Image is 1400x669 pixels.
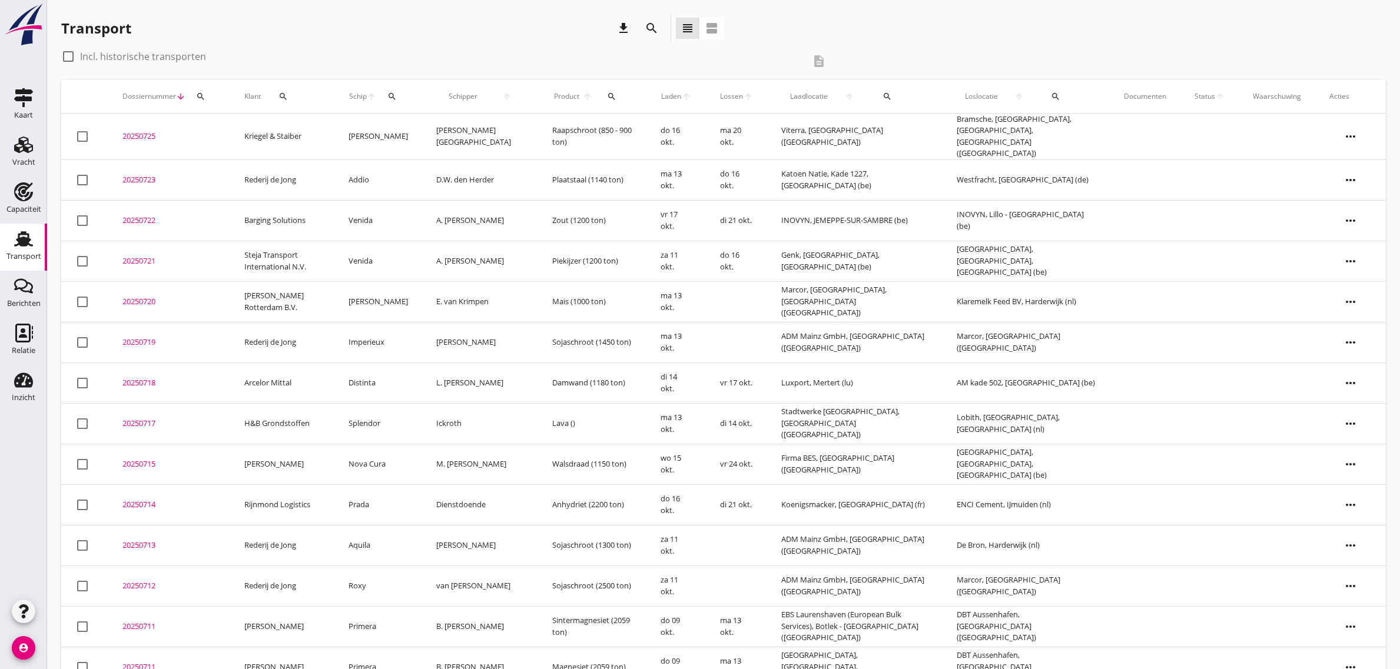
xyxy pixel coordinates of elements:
td: B. [PERSON_NAME] [422,606,538,647]
div: 20250714 [122,499,216,511]
td: Nova Cura [334,444,422,484]
div: 20250721 [122,255,216,267]
td: do 16 okt. [706,159,768,200]
td: [PERSON_NAME][GEOGRAPHIC_DATA] [422,114,538,160]
div: Vracht [12,158,35,166]
td: H&B Grondstoffen [230,403,334,444]
i: search [1051,92,1060,101]
i: arrow_downward [176,92,185,101]
td: M. [PERSON_NAME] [422,444,538,484]
div: Waarschuwing [1253,91,1301,102]
td: A. [PERSON_NAME] [422,241,538,281]
i: view_headline [681,21,695,35]
span: Laden [661,91,681,102]
img: logo-small.a267ee39.svg [2,3,45,46]
td: Rederij de Jong [230,525,334,565]
td: Marcor, [GEOGRAPHIC_DATA], [GEOGRAPHIC_DATA] ([GEOGRAPHIC_DATA]) [767,281,943,322]
i: more_horiz [1334,164,1367,197]
td: Luxport, Mertert (lu) [767,362,943,403]
i: view_agenda [705,21,719,35]
td: Rijnmond Logistics [230,484,334,525]
td: do 09 okt. [646,606,706,647]
td: INOVYN, Lillo - [GEOGRAPHIC_DATA] (be) [943,200,1110,241]
td: Rederij de Jong [230,565,334,606]
i: download [616,21,631,35]
td: Imperieux [334,322,422,362]
i: more_horiz [1334,367,1367,400]
td: ADM Mainz GmbH, [GEOGRAPHIC_DATA] ([GEOGRAPHIC_DATA]) [767,525,943,565]
div: 20250712 [122,580,216,592]
td: Raapschroot (850 - 900 ton) [538,114,646,160]
span: Dossiernummer [122,91,176,102]
td: A. [PERSON_NAME] [422,200,538,241]
i: search [645,21,659,35]
td: Addio [334,159,422,200]
td: Zout (1200 ton) [538,200,646,241]
div: 20250715 [122,458,216,470]
td: Splendor [334,403,422,444]
td: do 16 okt. [646,484,706,525]
div: 20250711 [122,621,216,633]
td: ma 13 okt. [706,606,768,647]
td: ENCI Cement, IJmuiden (nl) [943,484,1110,525]
td: Firma BES, [GEOGRAPHIC_DATA] ([GEOGRAPHIC_DATA]) [767,444,943,484]
td: INOVYN, JEMEPPE-SUR-SAMBRE (be) [767,200,943,241]
td: Roxy [334,565,422,606]
i: account_circle [12,636,35,660]
td: EBS Laurenshaven (European Bulk Services), Botlek - [GEOGRAPHIC_DATA] ([GEOGRAPHIC_DATA]) [767,606,943,647]
i: search [196,92,205,101]
td: Koenigsmacker, [GEOGRAPHIC_DATA] (fr) [767,484,943,525]
td: Aquila [334,525,422,565]
td: Venida [334,241,422,281]
div: 20250723 [122,174,216,186]
td: Arcelor Mittal [230,362,334,403]
i: arrow_upward [743,92,753,101]
i: more_horiz [1334,120,1367,153]
i: more_horiz [1334,529,1367,562]
td: [GEOGRAPHIC_DATA], [GEOGRAPHIC_DATA], [GEOGRAPHIC_DATA] (be) [943,241,1110,281]
td: vr 24 okt. [706,444,768,484]
td: wo 15 okt. [646,444,706,484]
td: Viterra, [GEOGRAPHIC_DATA] ([GEOGRAPHIC_DATA]) [767,114,943,160]
td: Damwand (1180 ton) [538,362,646,403]
td: [GEOGRAPHIC_DATA], [GEOGRAPHIC_DATA], [GEOGRAPHIC_DATA] (be) [943,444,1110,484]
label: Incl. historische transporten [80,51,206,62]
td: ma 13 okt. [646,159,706,200]
div: Documenten [1124,91,1166,102]
td: Prada [334,484,422,525]
td: [PERSON_NAME] Rotterdam B.V. [230,281,334,322]
td: za 11 okt. [646,241,706,281]
td: Walsdraad (1150 ton) [538,444,646,484]
div: 20250719 [122,337,216,348]
i: arrow_upward [490,92,524,101]
i: more_horiz [1334,326,1367,359]
td: Piekijzer (1200 ton) [538,241,646,281]
td: ADM Mainz GmbH, [GEOGRAPHIC_DATA] ([GEOGRAPHIC_DATA]) [767,565,943,606]
td: Rederij de Jong [230,322,334,362]
div: Klant [244,82,320,111]
td: Barging Solutions [230,200,334,241]
td: L. [PERSON_NAME] [422,362,538,403]
td: Marcor, [GEOGRAPHIC_DATA] ([GEOGRAPHIC_DATA]) [943,565,1110,606]
td: za 11 okt. [646,525,706,565]
i: search [607,92,616,101]
td: Dienstdoende [422,484,538,525]
td: Stadtwerke [GEOGRAPHIC_DATA], [GEOGRAPHIC_DATA] ([GEOGRAPHIC_DATA]) [767,403,943,444]
td: Kriegel & Staiber [230,114,334,160]
td: za 11 okt. [646,565,706,606]
td: ADM Mainz GmbH, [GEOGRAPHIC_DATA] ([GEOGRAPHIC_DATA]) [767,322,943,362]
td: Sojaschroot (1450 ton) [538,322,646,362]
div: 20250718 [122,377,216,389]
td: DBT Aussenhafen, [GEOGRAPHIC_DATA] ([GEOGRAPHIC_DATA]) [943,606,1110,647]
td: Plaatstaal (1140 ton) [538,159,646,200]
div: Berichten [7,299,41,307]
span: Loslocatie [957,91,1006,102]
td: Sintermagnesiet (2059 ton) [538,606,646,647]
td: do 16 okt. [706,241,768,281]
i: arrow_upward [1215,92,1225,101]
i: more_horiz [1334,204,1367,237]
td: Bramsche, [GEOGRAPHIC_DATA], [GEOGRAPHIC_DATA], [GEOGRAPHIC_DATA] ([GEOGRAPHIC_DATA]) [943,114,1110,160]
td: [PERSON_NAME] [422,525,538,565]
div: Acties [1329,91,1372,102]
i: more_horiz [1334,245,1367,278]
